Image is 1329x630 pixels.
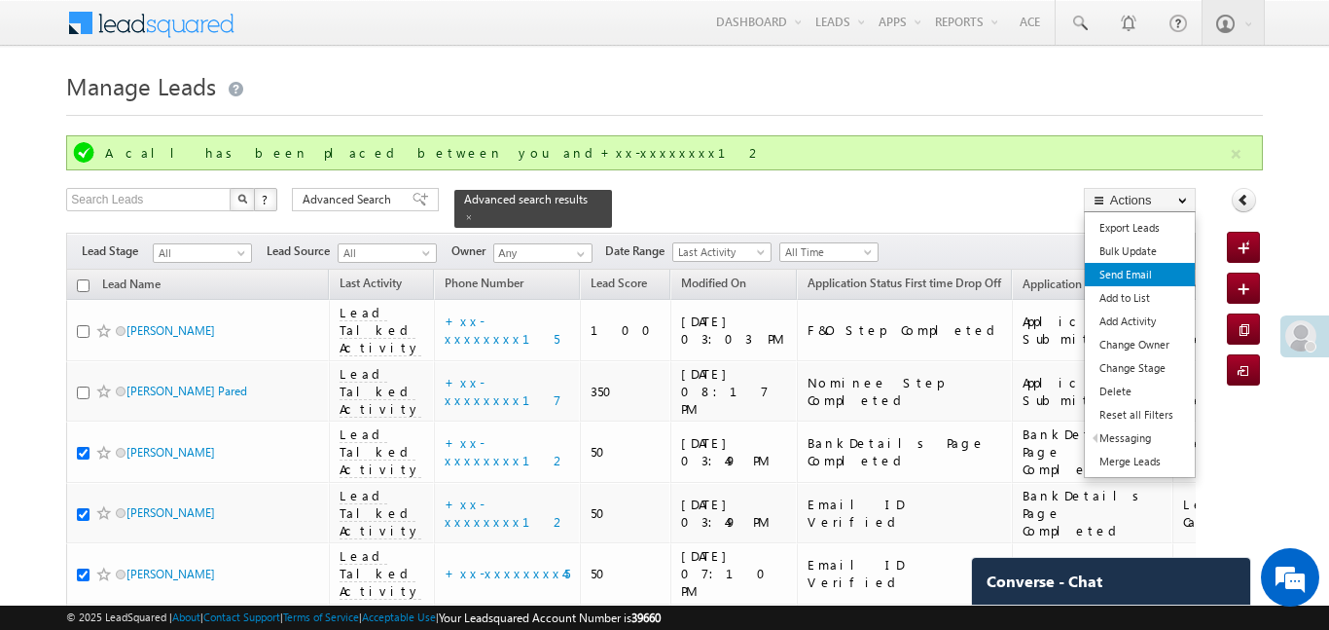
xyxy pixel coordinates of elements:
span: 39660 [631,611,661,625]
a: Change Stage [1085,356,1195,380]
span: Your Leadsquared Account Number is [439,611,661,625]
a: Add to List [1085,286,1195,310]
a: +xx-xxxxxxxx45 [445,565,570,581]
textarea: Type your message and hit 'Enter' [25,180,355,473]
span: Owner [451,242,493,260]
span: © 2025 LeadSquared | | | | | [66,609,661,627]
div: F&O Step Completed [808,321,1003,339]
a: +xx-xxxxxxxx12 [445,434,567,468]
a: +xx-xxxxxxxx12 [445,496,567,530]
a: Add Activity [1085,310,1195,333]
a: About [172,611,200,623]
a: Application Status New (sorted ascending) [1013,273,1171,298]
div: 350 [591,383,663,400]
a: Terms of Service [283,611,359,623]
div: 50 [591,504,663,522]
div: Application Submitted [1023,374,1164,409]
span: Manage Leads [66,70,216,101]
div: 100 [591,321,663,339]
a: Delete [1085,380,1195,403]
button: Actions [1084,188,1196,212]
div: BankDetails Page Completed [1023,487,1164,539]
div: 50 [591,443,663,461]
span: Lead Score [591,276,647,290]
a: [PERSON_NAME] [126,567,215,581]
a: Messaging [1085,426,1195,450]
span: Lead Talked Activity [340,304,421,356]
a: +xx-xxxxxxxx15 [445,313,559,347]
a: Application Status First time Drop Off [798,273,1011,298]
div: 50 [591,565,663,582]
a: [PERSON_NAME] [126,323,215,338]
em: Start Chat [265,490,353,516]
div: Nominee Step Completed [808,374,1003,409]
div: Application Submitted [1023,313,1164,348]
span: All [154,244,246,262]
a: Show All Items [566,244,591,264]
a: Modified On [671,273,756,298]
span: Modified On [681,276,746,290]
a: All [153,243,252,263]
span: ? [262,191,270,207]
span: Date Range [605,242,672,260]
span: Application Status New [1023,277,1143,291]
a: +xx-xxxxxxxx17 [445,374,561,408]
span: All [339,244,431,262]
span: Lead Talked Activity [340,487,421,539]
a: Merge Leads [1085,450,1195,473]
button: ? [254,188,277,211]
a: Acceptable Use [362,611,436,623]
a: Send Email [1085,263,1195,286]
span: Lead Talked Activity [340,426,421,478]
div: A call has been placed between you and+xx-xxxxxxxx12 [105,144,1227,162]
input: Check all records [77,279,90,292]
a: All [338,243,437,263]
a: Lead Score [581,273,657,298]
span: Lead Talked Activity [340,547,421,600]
span: Converse - Chat [987,573,1102,590]
a: Last Activity [330,273,412,298]
div: [DATE] 03:03 PM [681,313,788,348]
span: Lead Stage [82,242,153,260]
a: Phone Number [435,273,533,298]
span: Advanced Search [303,191,397,208]
div: Email ID Verified [808,496,1003,531]
span: Last Activity [673,243,766,261]
div: [DATE] 07:10 PM [681,547,788,600]
a: Contact Support [203,611,280,623]
div: [DATE] 08:17 PM [681,365,788,418]
div: Email ID Verified [808,556,1003,591]
a: Export Leads [1085,216,1195,240]
div: [DATE] 03:49 PM [681,434,788,469]
span: All Time [780,243,873,261]
div: BankDetails Page Completed [1023,426,1164,478]
span: Lead Source [267,242,338,260]
div: BankDetails Page Completed [808,434,1003,469]
span: Advanced search results [464,192,588,206]
div: [DATE] 03:49 PM [681,496,788,531]
a: All Time [779,242,879,262]
img: d_60004797649_company_0_60004797649 [33,102,82,128]
input: Type to Search [493,243,593,263]
a: Last Activity [672,242,772,262]
img: Search [237,194,247,204]
span: Application Status First time Drop Off [808,276,1001,290]
span: Phone Number [445,276,523,290]
a: Bulk Update [1085,240,1195,263]
div: Minimize live chat window [319,10,366,56]
span: Lead Talked Activity [340,365,421,418]
div: Chat with us now [101,102,327,128]
a: Lead Name [92,274,170,299]
a: [PERSON_NAME] [126,445,215,460]
a: [PERSON_NAME] Pared [126,384,247,398]
a: Change Owner [1085,333,1195,356]
div: Lead Called [1183,496,1293,531]
a: Reset all Filters [1085,403,1195,426]
a: [PERSON_NAME] [126,505,215,520]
